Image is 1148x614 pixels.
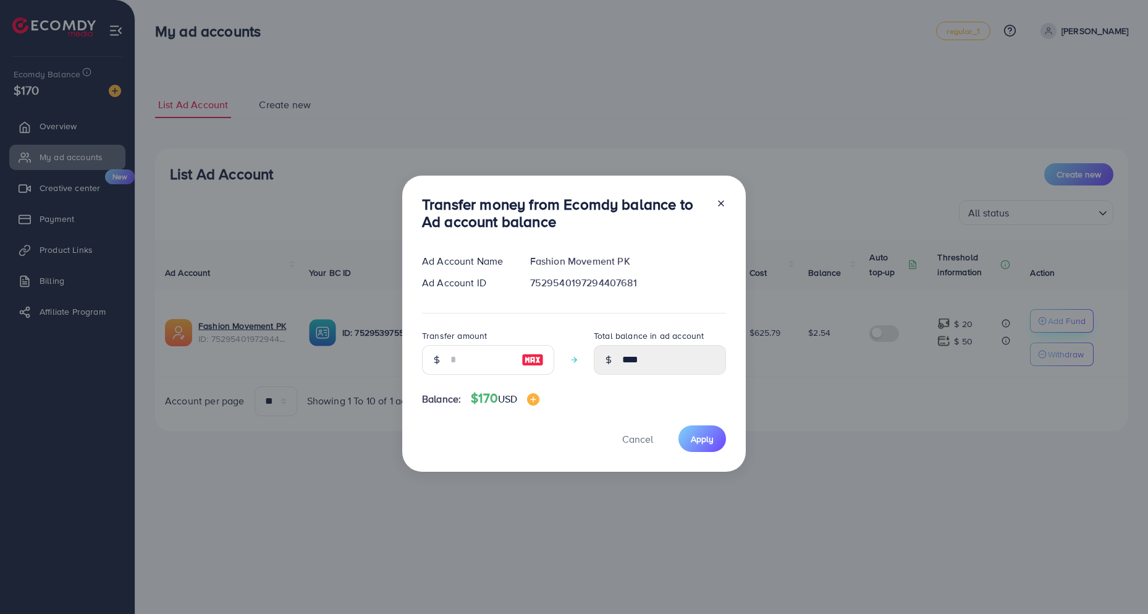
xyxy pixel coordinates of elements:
button: Apply [678,425,726,452]
label: Transfer amount [422,330,487,342]
div: 7529540197294407681 [520,276,736,290]
span: USD [498,392,517,406]
img: image [527,393,539,406]
iframe: Chat [1095,558,1139,605]
label: Total balance in ad account [594,330,704,342]
span: Apply [691,433,714,445]
div: Ad Account ID [412,276,520,290]
h4: $170 [471,391,539,406]
span: Cancel [622,432,653,446]
button: Cancel [607,425,669,452]
h3: Transfer money from Ecomdy balance to Ad account balance [422,195,706,231]
div: Ad Account Name [412,254,520,268]
span: Balance: [422,392,461,406]
div: Fashion Movement PK [520,254,736,268]
img: image [521,352,544,367]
